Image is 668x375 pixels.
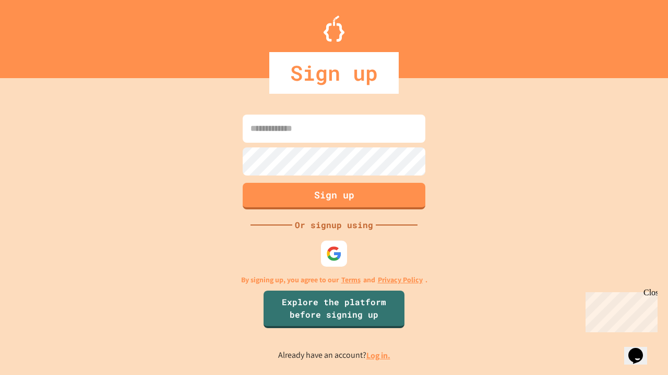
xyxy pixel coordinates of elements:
[243,183,425,209] button: Sign up
[366,350,390,361] a: Log in.
[269,52,399,94] div: Sign up
[278,349,390,362] p: Already have an account?
[378,274,423,285] a: Privacy Policy
[4,4,72,66] div: Chat with us now!Close
[581,288,658,332] iframe: chat widget
[292,219,376,231] div: Or signup using
[326,246,342,261] img: google-icon.svg
[624,333,658,365] iframe: chat widget
[341,274,361,285] a: Terms
[264,291,404,328] a: Explore the platform before signing up
[324,16,344,42] img: Logo.svg
[241,274,427,285] p: By signing up, you agree to our and .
